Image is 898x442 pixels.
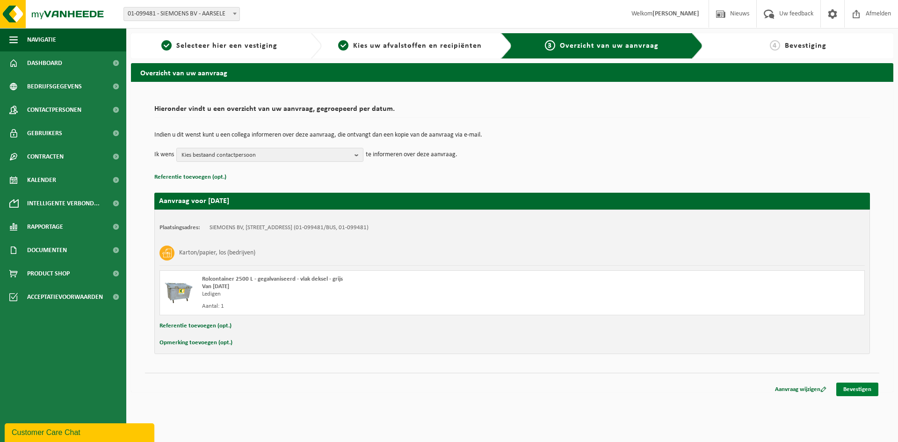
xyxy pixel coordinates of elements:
[27,145,64,168] span: Contracten
[27,192,100,215] span: Intelligente verbond...
[768,383,833,396] a: Aanvraag wijzigen
[353,42,482,50] span: Kies uw afvalstoffen en recipiënten
[27,239,67,262] span: Documenten
[159,225,200,231] strong: Plaatsingsadres:
[179,246,255,261] h3: Karton/papier, los (bedrijven)
[5,421,156,442] iframe: chat widget
[176,148,363,162] button: Kies bestaand contactpersoon
[165,275,193,304] img: WB-2500-GAL-GY-01.png
[136,40,303,51] a: 1Selecteer hier een vestiging
[326,40,494,51] a: 2Kies uw afvalstoffen en recipiënten
[176,42,277,50] span: Selecteer hier een vestiging
[159,197,229,205] strong: Aanvraag voor [DATE]
[27,28,56,51] span: Navigatie
[154,132,870,138] p: Indien u dit wenst kunt u een collega informeren over deze aanvraag, die ontvangt dan een kopie v...
[202,283,229,290] strong: Van [DATE]
[210,224,369,232] td: SIEMOENS BV, [STREET_ADDRESS] (01-099481/BUS, 01-099481)
[836,383,878,396] a: Bevestigen
[545,40,555,51] span: 3
[161,40,172,51] span: 1
[154,171,226,183] button: Referentie toevoegen (opt.)
[131,63,893,81] h2: Overzicht van uw aanvraag
[27,122,62,145] span: Gebruikers
[159,337,232,349] button: Opmerking toevoegen (opt.)
[154,148,174,162] p: Ik wens
[202,303,550,310] div: Aantal: 1
[27,262,70,285] span: Product Shop
[27,168,56,192] span: Kalender
[770,40,780,51] span: 4
[27,215,63,239] span: Rapportage
[181,148,351,162] span: Kies bestaand contactpersoon
[27,51,62,75] span: Dashboard
[27,285,103,309] span: Acceptatievoorwaarden
[27,75,82,98] span: Bedrijfsgegevens
[202,276,343,282] span: Rolcontainer 2500 L - gegalvaniseerd - vlak deksel - grijs
[366,148,457,162] p: te informeren over deze aanvraag.
[560,42,659,50] span: Overzicht van uw aanvraag
[159,320,232,332] button: Referentie toevoegen (opt.)
[27,98,81,122] span: Contactpersonen
[124,7,239,21] span: 01-099481 - SIEMOENS BV - AARSELE
[652,10,699,17] strong: [PERSON_NAME]
[785,42,826,50] span: Bevestiging
[154,105,870,118] h2: Hieronder vindt u een overzicht van uw aanvraag, gegroepeerd per datum.
[202,290,550,298] div: Ledigen
[338,40,348,51] span: 2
